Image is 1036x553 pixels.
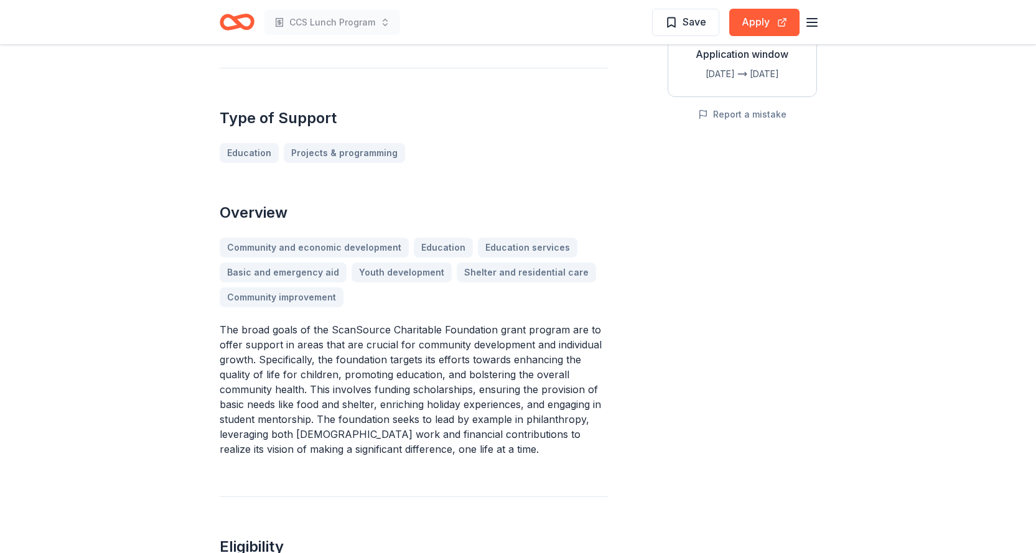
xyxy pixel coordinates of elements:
div: Application window [678,47,806,62]
div: [DATE] [678,67,735,81]
p: The broad goals of the ScanSource Charitable Foundation grant program are to offer support in are... [220,322,608,457]
button: Save [652,9,719,36]
a: Education [220,143,279,163]
div: [DATE] [750,67,806,81]
span: CCS Lunch Program [289,15,375,30]
button: Report a mistake [698,107,786,122]
a: Projects & programming [284,143,405,163]
button: CCS Lunch Program [264,10,400,35]
h2: Type of Support [220,108,608,128]
button: Apply [729,9,800,36]
span: Save [683,14,706,30]
a: Home [220,7,254,37]
h2: Overview [220,203,608,223]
